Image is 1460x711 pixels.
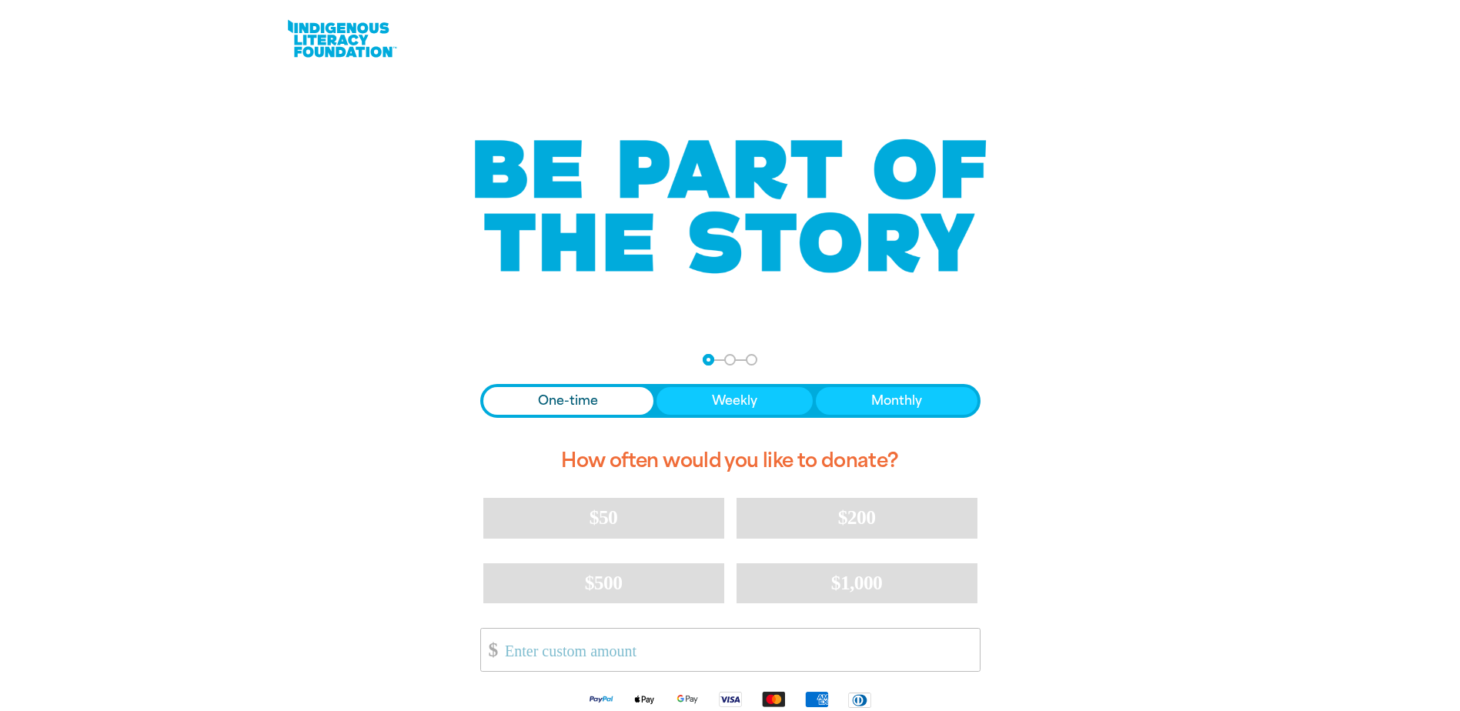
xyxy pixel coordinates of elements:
[480,436,981,486] h2: How often would you like to donate?
[703,354,714,366] button: Navigate to step 1 of 3 to enter your donation amount
[483,563,724,603] button: $500
[816,387,977,415] button: Monthly
[709,690,752,708] img: Visa logo
[580,690,623,708] img: Paypal logo
[752,690,795,708] img: Mastercard logo
[480,384,981,418] div: Donation frequency
[838,691,881,709] img: Discover logo
[724,354,736,366] button: Navigate to step 2 of 3 to enter your details
[623,690,666,708] img: Apple Pay logo
[795,690,838,708] img: American Express logo
[737,498,977,538] button: $200
[494,629,979,671] input: Enter custom amount
[590,506,617,529] span: $50
[737,563,977,603] button: $1,000
[461,108,1000,305] img: Be part of the story
[746,354,757,366] button: Navigate to step 3 of 3 to enter your payment details
[666,690,709,708] img: Google Pay logo
[871,392,922,410] span: Monthly
[483,498,724,538] button: $50
[483,387,654,415] button: One-time
[538,392,598,410] span: One-time
[481,633,498,667] span: $
[656,387,813,415] button: Weekly
[838,506,876,529] span: $200
[831,572,883,594] span: $1,000
[712,392,757,410] span: Weekly
[585,572,623,594] span: $500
